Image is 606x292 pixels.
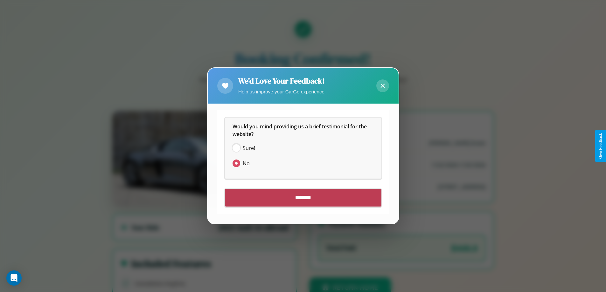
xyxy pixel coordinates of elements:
[238,87,325,96] p: Help us improve your CarGo experience
[233,123,368,138] span: Would you mind providing us a brief testimonial for the website?
[243,160,250,167] span: No
[243,145,255,152] span: Sure!
[238,76,325,86] h2: We'd Love Your Feedback!
[6,270,22,286] div: Open Intercom Messenger
[598,133,603,159] div: Give Feedback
